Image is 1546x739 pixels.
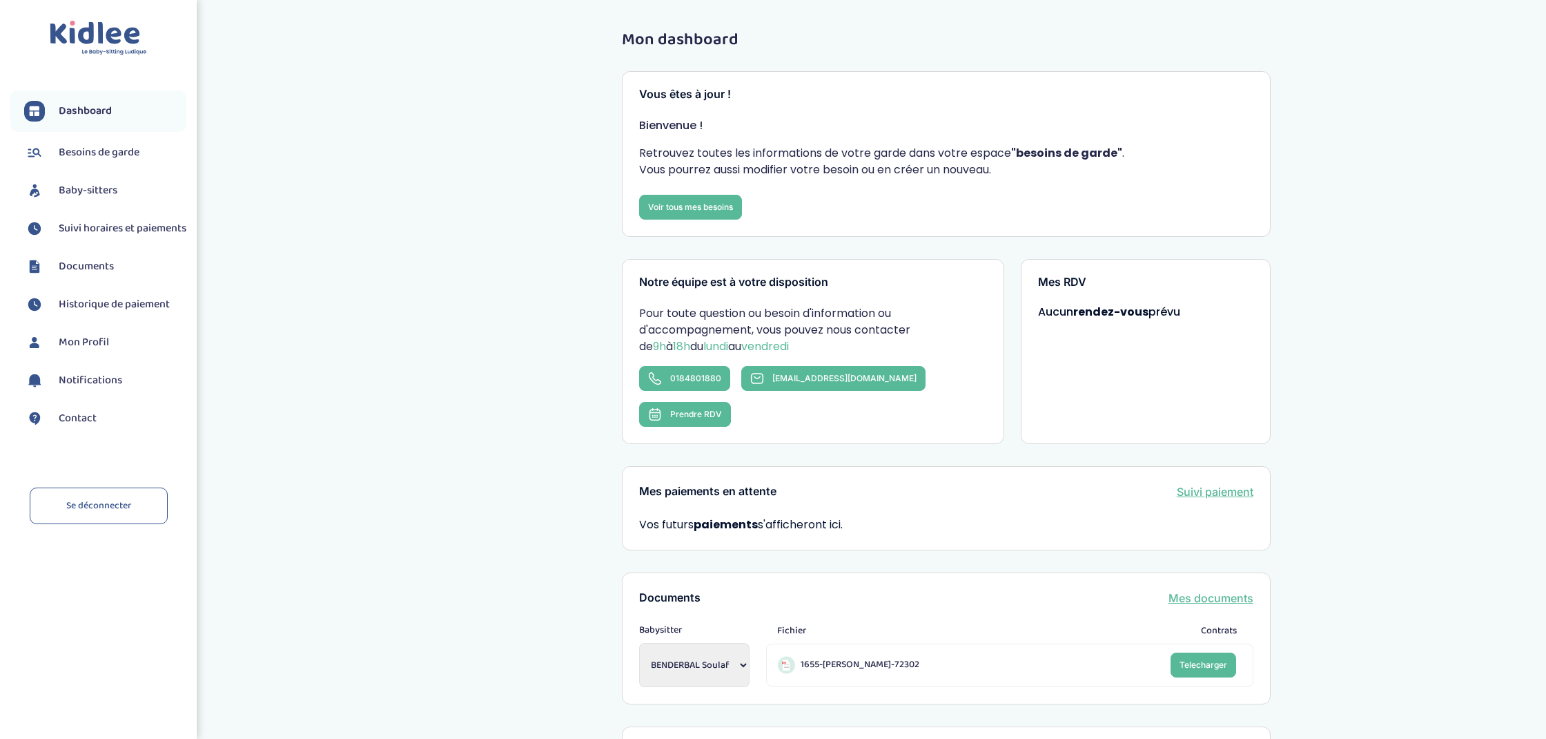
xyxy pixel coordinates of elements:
a: Suivi paiement [1177,483,1253,500]
span: 0184801880 [670,373,721,383]
a: Contact [24,408,186,429]
h3: Mes paiements en attente [639,486,776,498]
button: Prendre RDV [639,402,731,427]
img: logo.svg [50,21,147,56]
h1: Mon dashboard [622,31,1271,49]
a: Notifications [24,370,186,391]
p: Bienvenue ! [639,117,1253,134]
span: Prendre RDV [670,409,722,419]
span: Historique de paiement [59,296,170,313]
a: Historique de paiement [24,294,186,315]
img: documents.svg [24,256,45,277]
a: Mon Profil [24,332,186,353]
a: Documents [24,256,186,277]
img: contact.svg [24,408,45,429]
a: Besoins de garde [24,142,186,163]
span: 9h [653,338,666,354]
img: dashboard.svg [24,101,45,122]
span: 1655-[PERSON_NAME]-72302 [801,658,919,672]
span: Suivi horaires et paiements [59,220,186,237]
img: suivihoraire.svg [24,218,45,239]
span: Contact [59,410,97,427]
strong: "besoins de garde" [1011,145,1122,161]
span: Vos futurs s'afficheront ici. [639,517,843,532]
a: Suivi horaires et paiements [24,218,186,239]
strong: rendez-vous [1073,304,1148,320]
img: suivihoraire.svg [24,294,45,315]
h3: Documents [639,592,701,604]
a: 0184801880 [639,366,730,391]
p: Pour toute question ou besoin d'information ou d'accompagnement, vous pouvez nous contacter de à ... [639,305,987,355]
h3: Notre équipe est à votre disposition [639,276,987,289]
span: lundi [703,338,728,354]
span: Documents [59,258,114,275]
span: Notifications [59,372,122,389]
span: Mon Profil [59,334,109,351]
img: notification.svg [24,370,45,391]
span: Dashboard [59,103,112,119]
span: 18h [673,338,690,354]
span: Besoins de garde [59,144,139,161]
img: babysitters.svg [24,180,45,201]
strong: paiements [694,517,758,532]
span: Fichier [777,624,806,638]
img: profil.svg [24,332,45,353]
span: Aucun prévu [1038,304,1180,320]
a: Voir tous mes besoins [639,195,742,220]
span: Baby-sitters [59,182,117,199]
span: Telecharger [1180,660,1227,670]
a: [EMAIL_ADDRESS][DOMAIN_NAME] [741,366,926,391]
span: Contrats [1201,624,1237,638]
span: vendredi [741,338,789,354]
a: Mes documents [1168,590,1253,606]
a: Telecharger [1171,653,1236,678]
h3: Vous êtes à jour ! [639,88,1253,101]
a: Se déconnecter [30,488,168,524]
span: Babysitter [639,623,750,637]
span: [EMAIL_ADDRESS][DOMAIN_NAME] [772,373,917,383]
h3: Mes RDV [1038,276,1253,289]
a: Dashboard [24,101,186,122]
a: Baby-sitters [24,180,186,201]
img: besoin.svg [24,142,45,163]
p: Retrouvez toutes les informations de votre garde dans votre espace . Vous pourrez aussi modifier ... [639,145,1253,178]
